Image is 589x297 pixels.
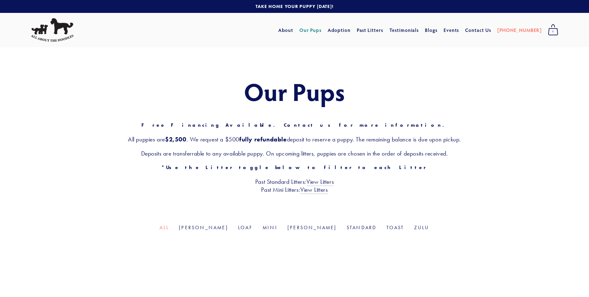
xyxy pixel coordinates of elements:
[160,225,169,230] a: All
[497,25,542,36] a: [PHONE_NUMBER]
[179,225,228,230] a: [PERSON_NAME]
[165,136,187,143] strong: $2,500
[306,178,334,186] a: View Litters
[31,78,558,105] h1: Our Pups
[278,25,293,36] a: About
[347,225,377,230] a: Standard
[300,186,328,194] a: View Litters
[161,164,427,170] strong: *Use the Litter toggle below to filter to each Litter
[465,25,491,36] a: Contact Us
[389,25,419,36] a: Testimonials
[357,27,383,33] a: Past Litters
[239,136,287,143] strong: fully refundable
[263,225,278,230] a: Mini
[31,149,558,157] h3: Deposits are transferrable to any available puppy. On upcoming litters, puppies are chosen in the...
[141,122,448,128] strong: Free Financing Available. Contact us for more information.
[287,225,337,230] a: [PERSON_NAME]
[414,225,429,230] a: Zulu
[444,25,459,36] a: Events
[387,225,404,230] a: Toast
[548,28,558,36] span: 0
[31,178,558,194] h3: Past Standard Litters: Past Mini Litters:
[31,135,558,143] h3: All puppies are . We request a $500 deposit to reserve a puppy. The remaining balance is due upon...
[328,25,351,36] a: Adoption
[31,18,74,42] img: All About The Doodles
[238,225,253,230] a: Loaf
[299,25,322,36] a: Our Pups
[545,22,561,38] a: 0 items in cart
[425,25,437,36] a: Blogs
